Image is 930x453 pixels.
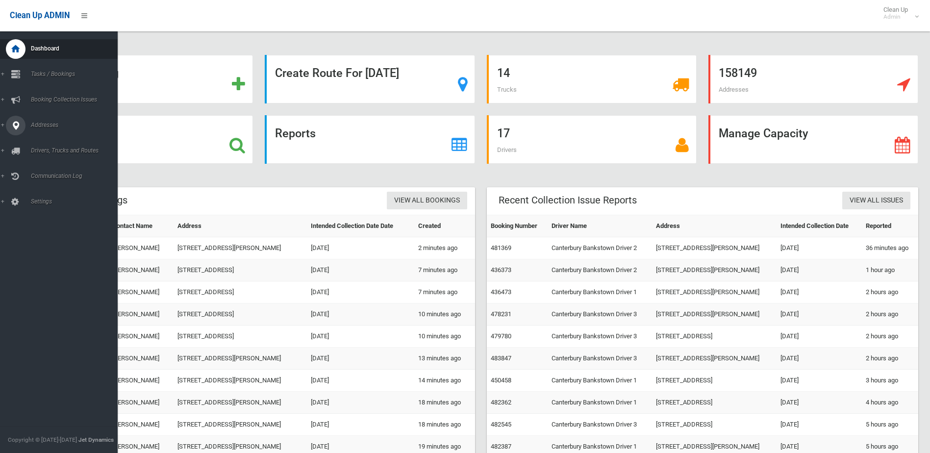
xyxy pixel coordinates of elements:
[491,288,511,296] a: 436473
[497,66,510,80] strong: 14
[174,237,306,259] td: [STREET_ADDRESS][PERSON_NAME]
[387,192,467,210] a: View All Bookings
[275,66,399,80] strong: Create Route For [DATE]
[28,45,125,52] span: Dashboard
[108,237,174,259] td: [PERSON_NAME]
[777,370,862,392] td: [DATE]
[307,259,415,281] td: [DATE]
[862,414,918,436] td: 5 hours ago
[43,115,253,164] a: Search
[491,421,511,428] a: 482545
[414,326,475,348] td: 10 minutes ago
[862,215,918,237] th: Reported
[108,281,174,303] td: [PERSON_NAME]
[719,86,749,93] span: Addresses
[652,259,777,281] td: [STREET_ADDRESS][PERSON_NAME]
[265,115,475,164] a: Reports
[491,443,511,450] a: 482387
[548,303,652,326] td: Canterbury Bankstown Driver 3
[777,414,862,436] td: [DATE]
[883,13,908,21] small: Admin
[862,259,918,281] td: 1 hour ago
[862,281,918,303] td: 2 hours ago
[548,414,652,436] td: Canterbury Bankstown Driver 3
[652,326,777,348] td: [STREET_ADDRESS]
[28,96,125,103] span: Booking Collection Issues
[28,147,125,154] span: Drivers, Trucks and Routes
[28,122,125,128] span: Addresses
[777,259,862,281] td: [DATE]
[108,348,174,370] td: [PERSON_NAME]
[307,237,415,259] td: [DATE]
[307,326,415,348] td: [DATE]
[174,392,306,414] td: [STREET_ADDRESS][PERSON_NAME]
[414,370,475,392] td: 14 minutes ago
[497,86,517,93] span: Trucks
[719,66,757,80] strong: 158149
[719,126,808,140] strong: Manage Capacity
[548,370,652,392] td: Canterbury Bankstown Driver 1
[862,237,918,259] td: 36 minutes ago
[879,6,918,21] span: Clean Up
[862,392,918,414] td: 4 hours ago
[491,244,511,252] a: 481369
[108,370,174,392] td: [PERSON_NAME]
[548,237,652,259] td: Canterbury Bankstown Driver 2
[777,326,862,348] td: [DATE]
[174,259,306,281] td: [STREET_ADDRESS]
[777,392,862,414] td: [DATE]
[777,237,862,259] td: [DATE]
[548,348,652,370] td: Canterbury Bankstown Driver 3
[174,370,306,392] td: [STREET_ADDRESS][PERSON_NAME]
[548,281,652,303] td: Canterbury Bankstown Driver 1
[491,332,511,340] a: 479780
[108,303,174,326] td: [PERSON_NAME]
[414,392,475,414] td: 18 minutes ago
[174,281,306,303] td: [STREET_ADDRESS]
[108,259,174,281] td: [PERSON_NAME]
[548,326,652,348] td: Canterbury Bankstown Driver 3
[307,370,415,392] td: [DATE]
[414,348,475,370] td: 13 minutes ago
[414,237,475,259] td: 2 minutes ago
[777,215,862,237] th: Intended Collection Date
[862,348,918,370] td: 2 hours ago
[652,281,777,303] td: [STREET_ADDRESS][PERSON_NAME]
[652,370,777,392] td: [STREET_ADDRESS]
[777,348,862,370] td: [DATE]
[414,215,475,237] th: Created
[487,191,649,210] header: Recent Collection Issue Reports
[43,55,253,103] a: Add Booking
[307,392,415,414] td: [DATE]
[708,115,918,164] a: Manage Capacity
[275,126,316,140] strong: Reports
[497,146,517,153] span: Drivers
[652,348,777,370] td: [STREET_ADDRESS][PERSON_NAME]
[174,326,306,348] td: [STREET_ADDRESS]
[491,354,511,362] a: 483847
[842,192,910,210] a: View All Issues
[108,326,174,348] td: [PERSON_NAME]
[548,392,652,414] td: Canterbury Bankstown Driver 1
[108,215,174,237] th: Contact Name
[307,414,415,436] td: [DATE]
[652,414,777,436] td: [STREET_ADDRESS]
[307,281,415,303] td: [DATE]
[652,215,777,237] th: Address
[108,392,174,414] td: [PERSON_NAME]
[862,370,918,392] td: 3 hours ago
[487,115,697,164] a: 17 Drivers
[174,215,306,237] th: Address
[491,266,511,274] a: 436373
[265,55,475,103] a: Create Route For [DATE]
[414,281,475,303] td: 7 minutes ago
[548,215,652,237] th: Driver Name
[491,377,511,384] a: 450458
[174,414,306,436] td: [STREET_ADDRESS][PERSON_NAME]
[307,215,415,237] th: Intended Collection Date Date
[108,414,174,436] td: [PERSON_NAME]
[487,215,548,237] th: Booking Number
[174,348,306,370] td: [STREET_ADDRESS][PERSON_NAME]
[28,71,125,77] span: Tasks / Bookings
[307,348,415,370] td: [DATE]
